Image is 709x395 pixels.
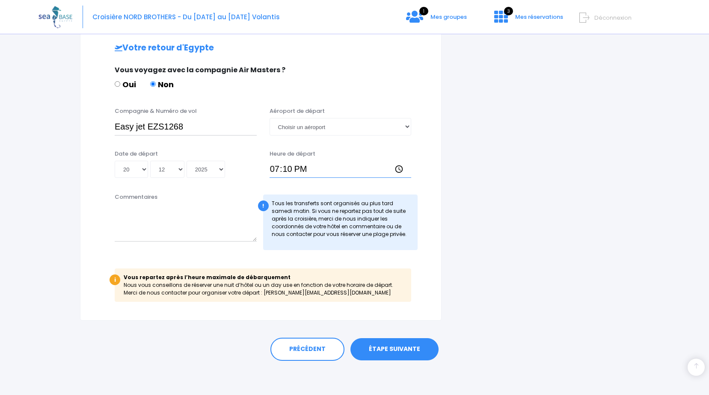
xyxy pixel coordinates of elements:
b: Vous repartez après l’heure maximale de débarquement [124,274,291,281]
div: ! [258,200,269,211]
h2: Votre retour d'Egypte [98,43,424,53]
input: Non [150,81,156,87]
a: PRÉCÉDENT [270,338,344,361]
label: Commentaires [115,193,157,201]
a: 3 Mes réservations [487,16,568,24]
a: ÉTAPE SUIVANTE [350,338,439,360]
span: Mes groupes [430,13,467,21]
span: Vous voyagez avec la compagnie Air Masters ? [115,65,285,75]
div: i [110,274,120,285]
span: Déconnexion [594,14,632,22]
label: Non [150,79,174,90]
span: Mes réservations [515,13,563,21]
span: 1 [419,7,428,15]
label: Oui [115,79,136,90]
input: Oui [115,81,120,87]
div: Tous les transferts sont organisés au plus tard samedi matin. Si vous ne repartez pas tout de sui... [263,195,418,250]
span: 3 [504,7,513,15]
div: Nous vous conseillons de réserver une nuit d’hôtel ou un day use en fonction de votre horaire de ... [115,268,411,302]
label: Aéroport de départ [270,107,325,115]
label: Heure de départ [270,150,315,158]
label: Date de départ [115,150,158,158]
a: 1 Mes groupes [399,16,474,24]
span: Croisière NORD BROTHERS - Du [DATE] au [DATE] Volantis [92,12,280,21]
label: Compagnie & Numéro de vol [115,107,197,115]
